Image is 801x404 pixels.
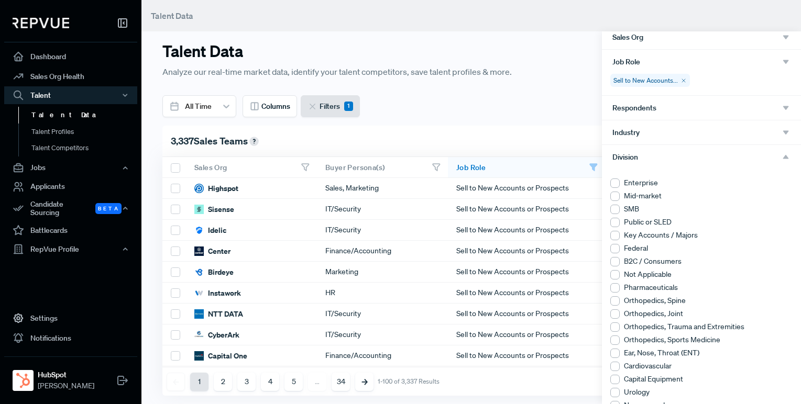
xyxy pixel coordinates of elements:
[602,96,801,120] button: Respondents
[610,308,793,319] li: Orthopedics, Joint
[612,153,638,161] span: Division
[610,190,793,201] li: Mid-market
[610,204,793,215] li: SMB
[610,361,793,372] li: Cardiovascular
[602,145,801,169] button: Division
[610,374,793,385] li: Capital Equipment
[602,120,801,144] button: Industry
[602,50,801,74] button: Job Role
[610,177,793,188] li: Enterprise
[610,347,793,358] li: Ear, Nose, Throat (ENT)
[612,58,640,66] span: Job Role
[610,243,793,254] li: Federal
[610,334,793,345] li: Orthopedics, Sports Medicine
[610,217,793,228] li: Public or SLED
[612,104,656,112] span: Respondents
[610,387,793,398] li: Urology
[610,321,793,332] li: Orthopedics, Trauma and Extremities
[602,25,801,49] button: Sales Org
[610,282,793,293] li: Pharmaceuticals
[610,230,793,241] li: Key Accounts / Majors
[610,256,793,267] li: B2C / Consumers
[610,74,690,87] div: Sell to New Accounts...
[612,33,643,41] span: Sales Org
[610,269,793,280] li: Not Applicable
[612,128,640,137] span: Industry
[610,295,793,306] li: Orthopedics, Spine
